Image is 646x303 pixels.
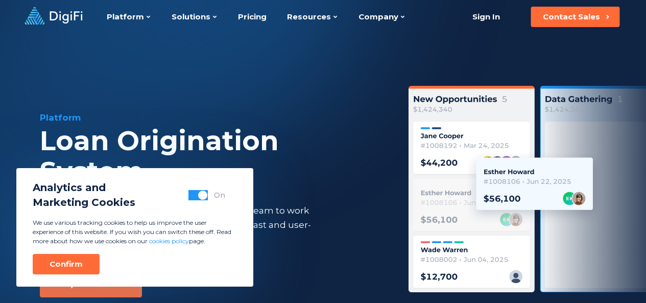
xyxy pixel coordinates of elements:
[543,12,600,22] div: Contact Sales
[40,126,383,187] div: Loan Origination System
[149,237,189,245] a: cookies policy
[531,7,619,27] button: Contact Sales
[214,190,225,200] div: On
[40,111,383,124] div: Platform
[33,254,100,274] button: Confirm
[460,7,512,27] a: Sign In
[33,180,135,195] span: Analytics and
[50,259,83,269] div: Confirm
[33,195,135,210] span: Marketing Cookies
[33,218,237,246] p: We use various tracking cookies to help us improve the user experience of this website. If you wi...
